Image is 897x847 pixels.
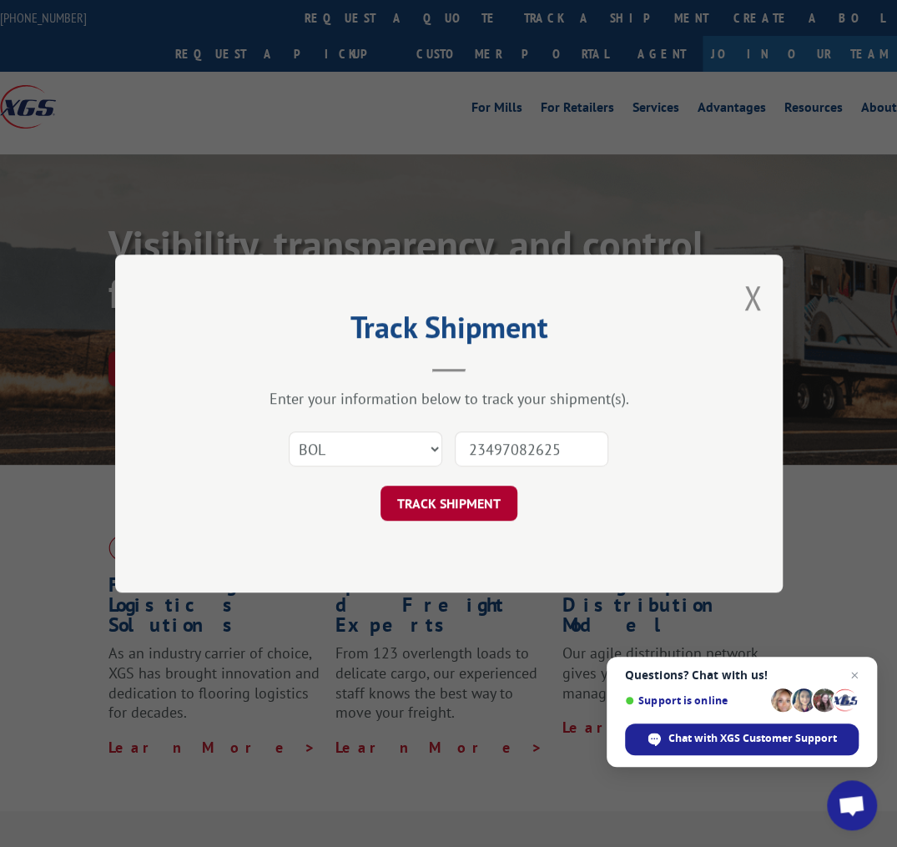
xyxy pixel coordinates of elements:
[455,431,608,466] input: Number(s)
[199,389,699,408] div: Enter your information below to track your shipment(s).
[625,723,859,755] span: Chat with XGS Customer Support
[199,315,699,347] h2: Track Shipment
[743,275,762,320] button: Close modal
[625,668,859,682] span: Questions? Chat with us!
[380,486,517,521] button: TRACK SHIPMENT
[668,731,837,746] span: Chat with XGS Customer Support
[625,694,765,707] span: Support is online
[827,780,877,830] a: Open chat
